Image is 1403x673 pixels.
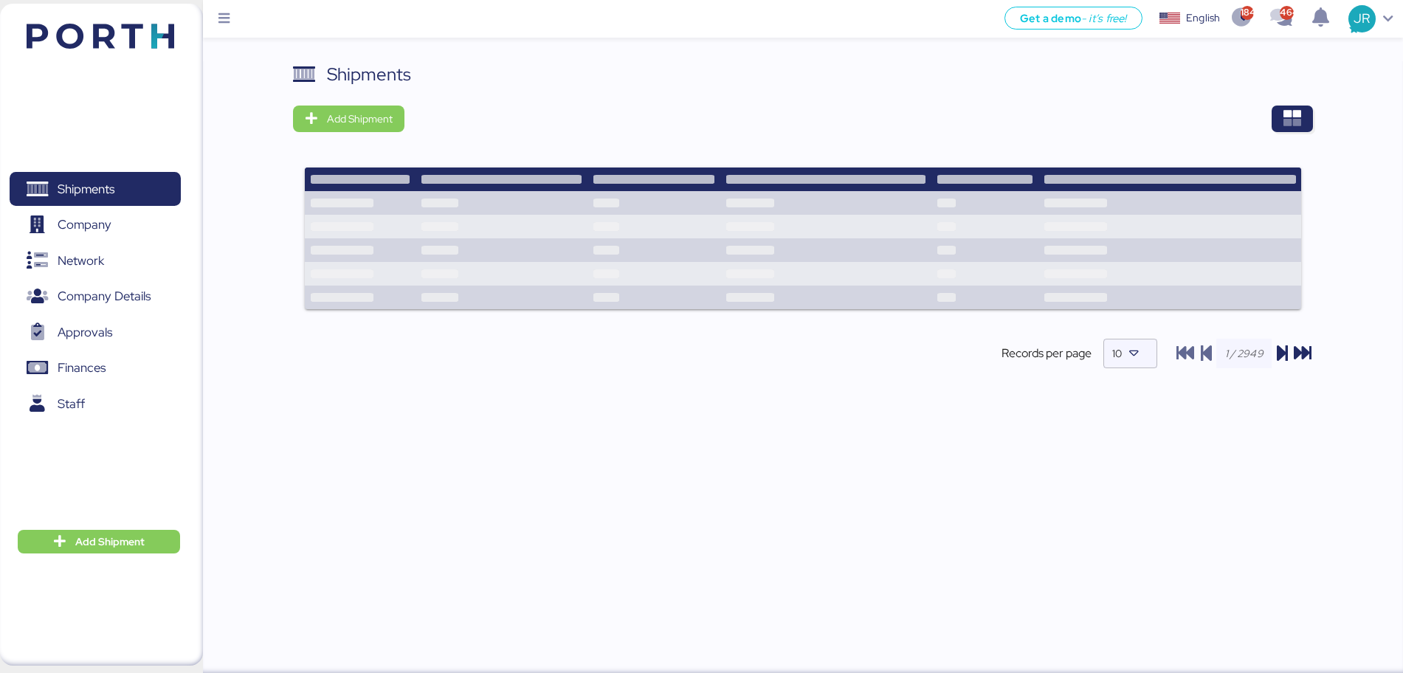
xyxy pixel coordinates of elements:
[18,530,180,553] button: Add Shipment
[10,351,181,385] a: Finances
[1186,10,1220,26] div: English
[327,110,393,128] span: Add Shipment
[10,387,181,421] a: Staff
[10,208,181,242] a: Company
[10,315,181,349] a: Approvals
[58,322,112,343] span: Approvals
[58,250,104,272] span: Network
[10,280,181,314] a: Company Details
[1216,339,1272,368] input: 1 / 2949
[1002,345,1092,362] span: Records per page
[212,7,237,32] button: Menu
[10,172,181,206] a: Shipments
[293,106,404,132] button: Add Shipment
[75,533,145,551] span: Add Shipment
[1354,9,1370,28] span: JR
[58,393,85,415] span: Staff
[10,244,181,277] a: Network
[1112,347,1122,360] span: 10
[58,357,106,379] span: Finances
[58,286,151,307] span: Company Details
[58,179,114,200] span: Shipments
[327,61,411,88] div: Shipments
[58,214,111,235] span: Company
